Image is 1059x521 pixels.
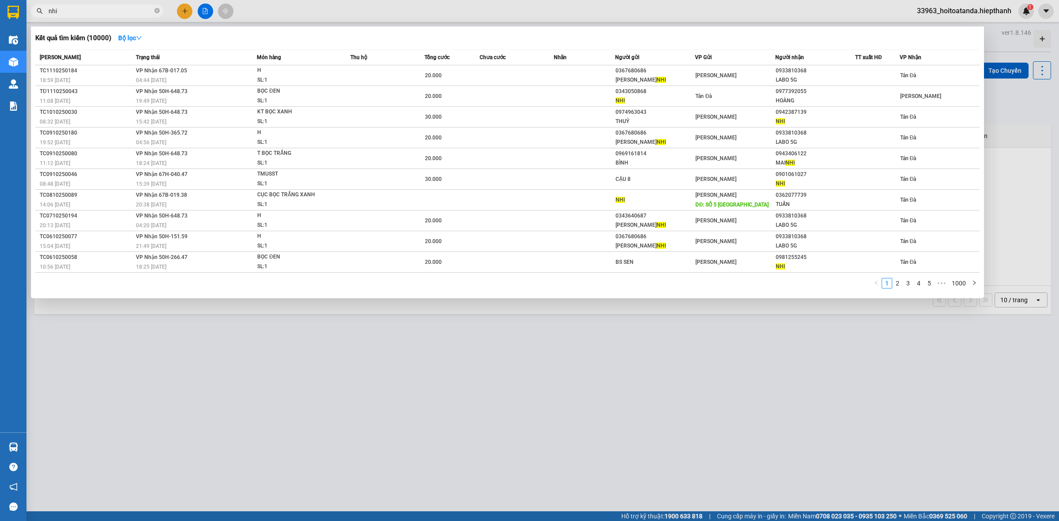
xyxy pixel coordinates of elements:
span: VP Nhận 50H-648.73 [136,109,188,115]
div: H [257,211,323,221]
div: TC0710250194 [40,211,133,221]
span: 15:39 [DATE] [136,181,166,187]
span: 20.000 [425,217,442,224]
span: [PERSON_NAME] [695,192,736,198]
span: close-circle [154,8,160,13]
span: 11:08 [DATE] [40,98,70,104]
span: [PERSON_NAME] [695,114,736,120]
div: CẬU 8 [616,175,695,184]
div: 0367680686 [616,128,695,138]
div: LABO 5G [776,221,855,230]
div: 0933810368 [776,211,855,221]
span: 08:32 [DATE] [40,119,70,125]
div: TUẤN [776,200,855,209]
span: NHI [776,180,785,187]
span: 08:48 [DATE] [40,181,70,187]
div: 0942387139 [776,108,855,117]
div: 0933810368 [776,66,855,75]
div: TC1110250184 [40,66,133,75]
span: Thu hộ [350,54,367,60]
span: 30.000 [425,114,442,120]
span: VP Nhận 50H-151.59 [136,233,188,240]
span: Người nhận [775,54,804,60]
div: MAI [776,158,855,168]
span: search [37,8,43,14]
div: TĐ1110250043 [40,87,133,96]
span: 30.000 [425,176,442,182]
span: NHI [657,139,666,145]
span: VP Nhận 50H-648.73 [136,213,188,219]
div: 0367680686 [616,66,695,75]
span: NHI [616,197,625,203]
span: 20.000 [425,238,442,244]
span: close-circle [154,7,160,15]
span: VP Nhận 50H-648.73 [136,150,188,157]
span: 21:49 [DATE] [136,243,166,249]
span: Tản Đà [900,114,916,120]
span: NHI [785,160,795,166]
img: warehouse-icon [9,442,18,452]
div: 0343050868 [616,87,695,96]
span: Tản Đà [695,93,712,99]
button: right [969,278,980,289]
a: 4 [914,278,924,288]
span: Tản Đà [900,135,916,141]
strong: Bộ lọc [118,34,142,41]
div: 0969161814 [616,149,695,158]
span: 10:56 [DATE] [40,264,70,270]
button: Bộ lọcdown [111,31,149,45]
div: TC1010250030 [40,108,133,117]
div: 0933810368 [776,128,855,138]
a: 1 [882,278,892,288]
div: H [257,128,323,138]
li: 1 [882,278,892,289]
span: NHI [657,243,666,249]
div: 0933810368 [776,232,855,241]
span: [PERSON_NAME] [695,217,736,224]
span: VP Nhận 50H-266.47 [136,254,188,260]
li: 2 [892,278,903,289]
div: [PERSON_NAME] [616,138,695,147]
span: Tổng cước [424,54,450,60]
li: 3 [903,278,913,289]
div: BÌNH [616,158,695,168]
li: 1000 [949,278,969,289]
div: TC0610250058 [40,253,133,262]
span: Chưa cước [480,54,506,60]
span: [PERSON_NAME] [695,176,736,182]
div: H [257,66,323,75]
button: left [871,278,882,289]
img: warehouse-icon [9,79,18,89]
span: NHI [776,263,785,270]
div: T BỌC TRẮNG [257,149,323,158]
a: 3 [903,278,913,288]
span: ••• [935,278,949,289]
span: Người gửi [615,54,639,60]
div: TC0910250180 [40,128,133,138]
span: NHI [657,222,666,228]
span: Tản Đà [900,72,916,79]
div: [PERSON_NAME] [616,241,695,251]
span: notification [9,483,18,491]
li: Next Page [969,278,980,289]
span: 04:56 [DATE] [136,139,166,146]
div: LABO 5G [776,138,855,147]
span: VP Nhận 67B-017.05 [136,67,187,74]
span: Tản Đà [900,176,916,182]
span: 20.000 [425,93,442,99]
div: 0343640687 [616,211,695,221]
li: 5 [924,278,935,289]
span: 18:25 [DATE] [136,264,166,270]
div: SL: 1 [257,75,323,85]
span: VP Nhận 50H-365.72 [136,130,188,136]
div: KT BỌC XANH [257,107,323,117]
span: 20.000 [425,72,442,79]
span: VP Gửi [695,54,712,60]
span: question-circle [9,463,18,471]
span: Món hàng [257,54,281,60]
span: down [136,35,142,41]
div: TC0910250046 [40,170,133,179]
span: left [874,280,879,285]
span: 19:52 [DATE] [40,139,70,146]
span: 20:38 [DATE] [136,202,166,208]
